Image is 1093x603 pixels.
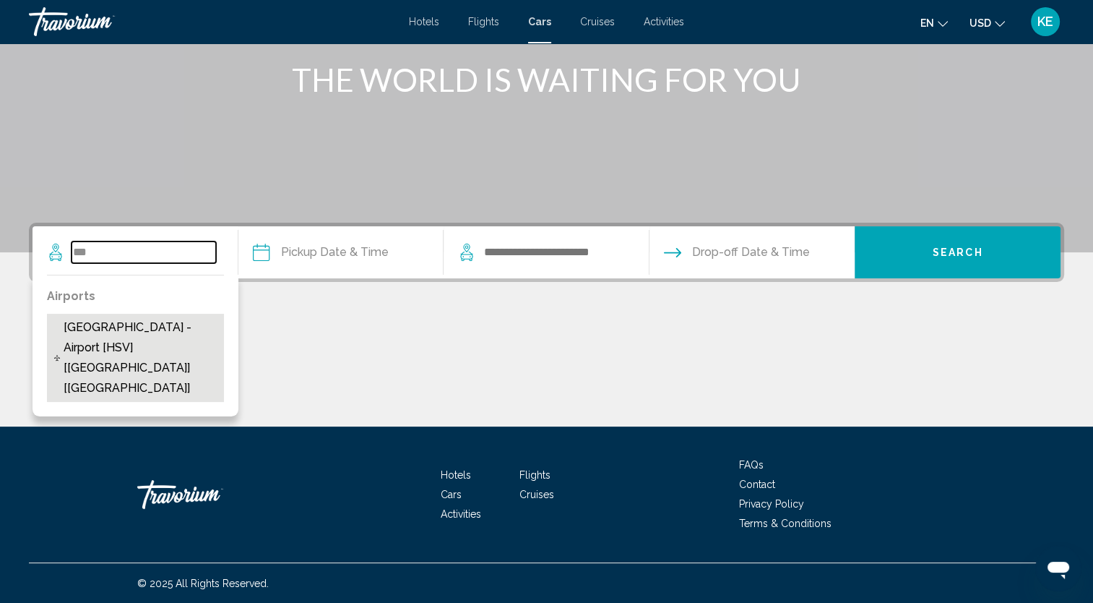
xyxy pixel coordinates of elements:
[1027,7,1064,37] button: User Menu
[137,578,269,589] span: © 2025 All Rights Reserved.
[409,16,439,27] a: Hotels
[468,16,499,27] a: Flights
[441,508,481,520] a: Activities
[920,17,934,29] span: en
[441,469,471,481] a: Hotels
[855,226,1060,278] button: Search
[47,286,224,307] p: Airports
[519,469,550,481] a: Flights
[739,479,775,490] a: Contact
[137,473,282,516] a: Travorium
[528,16,551,27] a: Cars
[441,489,462,500] a: Cars
[644,16,684,27] a: Activities
[969,17,991,29] span: USD
[739,518,831,529] a: Terms & Conditions
[739,498,804,510] a: Privacy Policy
[1035,545,1081,591] iframe: Button to launch messaging window
[29,7,394,36] a: Travorium
[664,226,810,278] button: Drop-off date
[276,61,818,98] h1: THE WORLD IS WAITING FOR YOU
[580,16,615,27] a: Cruises
[47,314,224,402] button: [GEOGRAPHIC_DATA] - Airport [HSV] [[GEOGRAPHIC_DATA]] [[GEOGRAPHIC_DATA]]
[692,242,810,262] span: Drop-off Date & Time
[739,459,764,471] a: FAQs
[64,317,217,398] span: [GEOGRAPHIC_DATA] - Airport [HSV] [[GEOGRAPHIC_DATA]] [[GEOGRAPHIC_DATA]]
[519,489,554,500] a: Cruises
[1037,14,1053,29] span: KE
[253,226,389,278] button: Pickup date
[920,12,948,33] button: Change language
[33,226,1060,278] div: Search widget
[933,247,983,259] span: Search
[969,12,1005,33] button: Change currency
